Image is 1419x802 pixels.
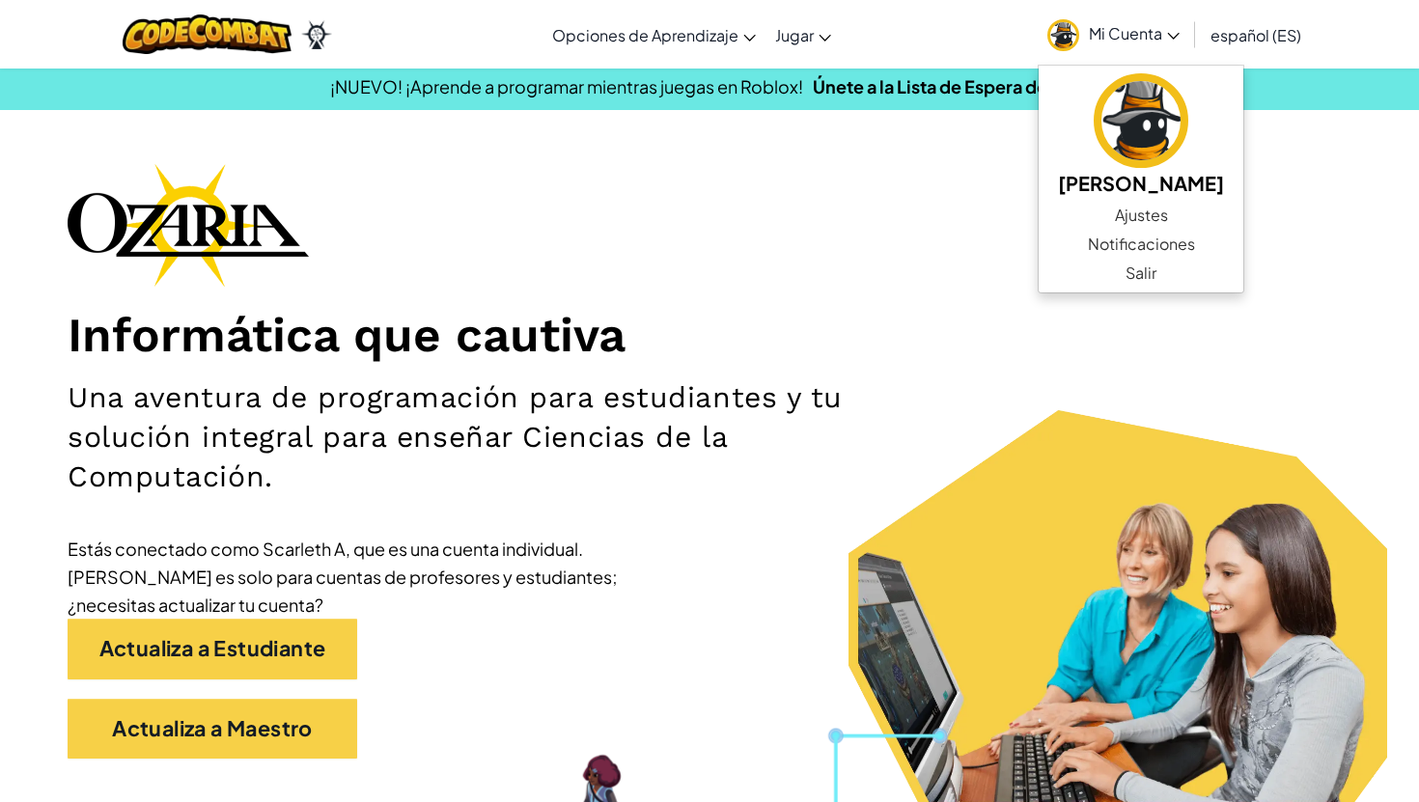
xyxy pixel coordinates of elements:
[1210,25,1301,45] span: español (ES)
[68,699,357,759] a: Actualiza a Maestro
[1058,168,1224,198] h5: [PERSON_NAME]
[1089,23,1180,43] span: Mi Cuenta
[68,535,647,619] div: Estás conectado como Scarleth A, que es una cuenta individual. [PERSON_NAME] es solo para cuentas...
[1039,230,1243,259] a: Notificaciones
[1038,4,1189,65] a: Mi Cuenta
[543,9,765,61] a: Opciones de Aprendizaje
[123,14,292,54] img: CodeCombat logo
[1039,259,1243,288] a: Salir
[1094,73,1188,168] img: avatar
[552,25,738,45] span: Opciones de Aprendizaje
[68,306,1351,364] h1: Informática que cautiva
[1047,19,1079,51] img: avatar
[68,163,309,287] img: Ozaria branding logo
[1039,70,1243,201] a: [PERSON_NAME]
[68,378,928,497] h2: Una aventura de programación para estudiantes y tu solución integral para enseñar Ciencias de la ...
[330,75,803,97] span: ¡NUEVO! ¡Aprende a programar mientras juegas en Roblox!
[1088,233,1195,256] span: Notificaciones
[301,20,332,49] img: Ozaria
[68,619,357,678] a: Actualiza a Estudiante
[775,25,814,45] span: Jugar
[1201,9,1311,61] a: español (ES)
[1039,201,1243,230] a: Ajustes
[765,9,841,61] a: Jugar
[813,75,1089,97] a: Únete a la Lista de Espera de Beta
